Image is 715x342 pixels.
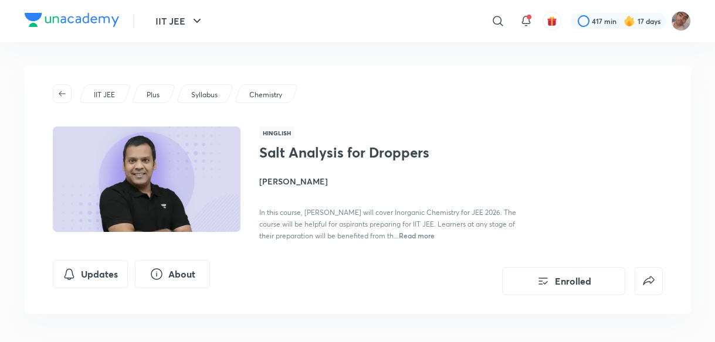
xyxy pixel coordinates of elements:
a: Company Logo [25,13,119,30]
button: Updates [53,260,128,288]
a: IIT JEE [92,90,117,100]
button: false [635,267,663,295]
button: avatar [543,12,561,30]
span: In this course, [PERSON_NAME] will cover Inorganic Chemistry for JEE 2026. The course will be hel... [259,208,516,240]
button: Enrolled [502,267,625,295]
img: avatar [547,16,557,26]
span: Hinglish [259,126,294,139]
span: Read more [399,231,435,240]
h1: Salt Analysis for Droppers [259,144,451,161]
p: IIT JEE [94,90,115,100]
img: Thumbnail [50,125,242,233]
img: Rahul 2026 [671,11,691,31]
a: Plus [144,90,161,100]
p: Chemistry [249,90,282,100]
img: streak [623,15,635,27]
h4: [PERSON_NAME] [259,175,522,187]
a: Syllabus [189,90,219,100]
img: Company Logo [25,13,119,27]
button: IIT JEE [148,9,211,33]
a: Chemistry [247,90,284,100]
p: Syllabus [191,90,218,100]
p: Plus [147,90,160,100]
button: About [135,260,210,288]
